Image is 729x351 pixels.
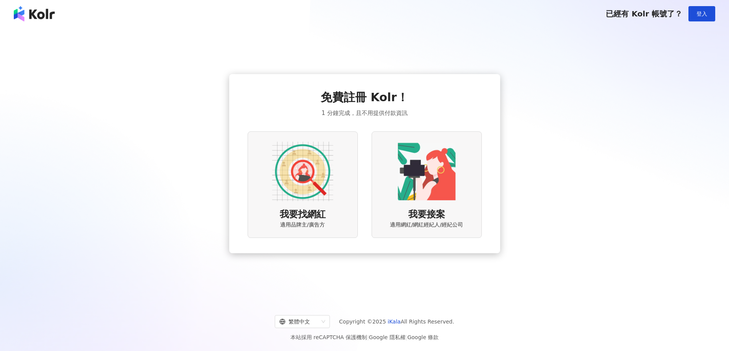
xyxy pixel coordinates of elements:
[280,208,326,221] span: 我要找網紅
[388,319,401,325] a: iKala
[14,6,55,21] img: logo
[408,208,445,221] span: 我要接案
[279,315,318,328] div: 繁體中文
[321,108,407,118] span: 1 分鐘完成，且不用提供付款資訊
[396,141,457,202] img: KOL identity option
[390,221,463,229] span: 適用網紅/網紅經紀人/經紀公司
[321,89,408,105] span: 免費註冊 Kolr！
[696,11,707,17] span: 登入
[406,334,408,340] span: |
[339,317,454,326] span: Copyright © 2025 All Rights Reserved.
[369,334,406,340] a: Google 隱私權
[367,334,369,340] span: |
[688,6,715,21] button: 登入
[280,221,325,229] span: 適用品牌主/廣告方
[272,141,333,202] img: AD identity option
[606,9,682,18] span: 已經有 Kolr 帳號了？
[407,334,439,340] a: Google 條款
[290,333,439,342] span: 本站採用 reCAPTCHA 保護機制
